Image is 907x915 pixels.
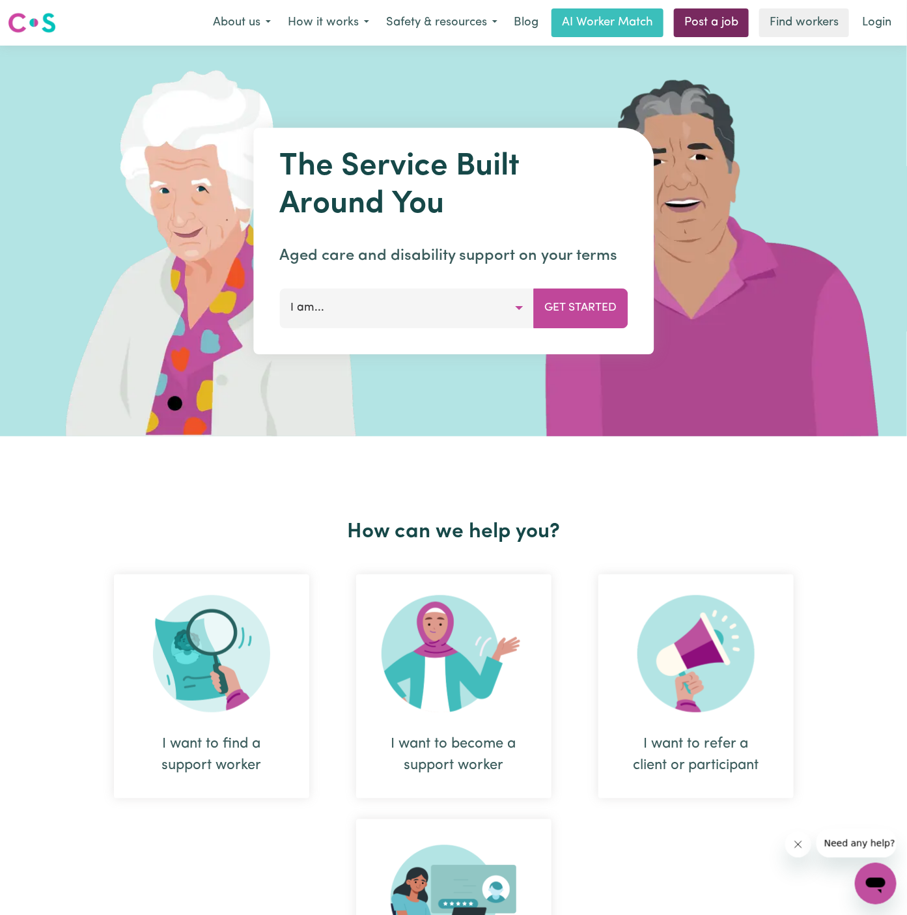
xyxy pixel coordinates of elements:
a: Login [854,8,899,37]
div: I want to become a support worker [387,733,520,776]
h2: How can we help you? [91,520,817,544]
button: Get Started [533,289,628,328]
h1: The Service Built Around You [279,148,628,223]
div: I want to refer a client or participant [598,574,794,798]
a: AI Worker Match [551,8,663,37]
iframe: Message from company [816,829,897,858]
p: Aged care and disability support on your terms [279,244,628,268]
button: Safety & resources [378,9,506,36]
img: Refer [637,595,755,712]
div: I want to refer a client or participant [630,733,762,776]
a: Post a job [674,8,749,37]
div: I want to become a support worker [356,574,551,798]
button: How it works [279,9,378,36]
img: Careseekers logo [8,11,56,35]
div: I want to find a support worker [145,733,278,776]
div: I want to find a support worker [114,574,309,798]
a: Careseekers logo [8,8,56,38]
a: Blog [506,8,546,37]
img: Search [153,595,270,712]
a: Find workers [759,8,849,37]
button: About us [204,9,279,36]
button: I am... [279,289,534,328]
img: Become Worker [382,595,526,712]
iframe: Close message [785,832,811,858]
iframe: Button to launch messaging window [855,863,897,905]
